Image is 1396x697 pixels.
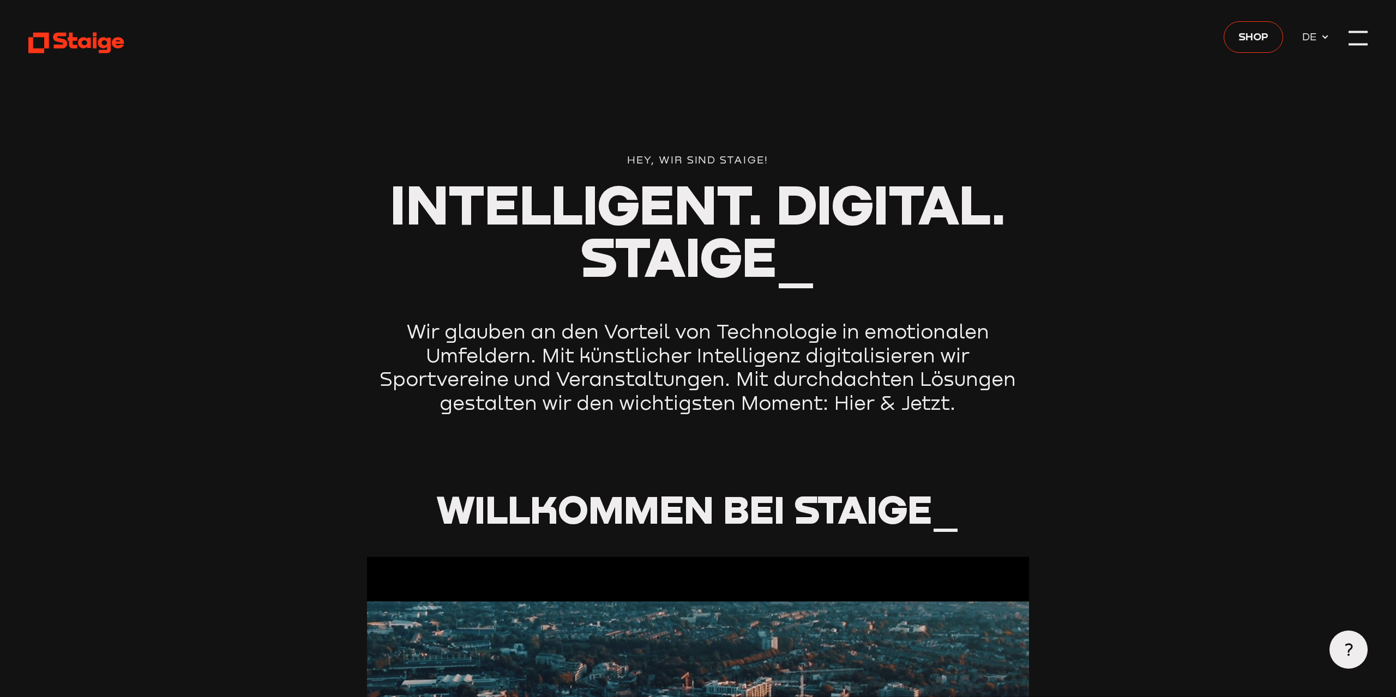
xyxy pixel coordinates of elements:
a: Shop [1224,21,1283,53]
p: Wir glauben an den Vorteil von Technologie in emotionalen Umfeldern. Mit künstlicher Intelligenz ... [367,320,1030,415]
span: Shop [1238,28,1268,44]
span: DE [1302,28,1321,44]
span: bei Staige_ [723,486,959,532]
span: Willkommen [436,486,714,532]
div: Hey, wir sind Staige! [367,151,1030,168]
span: Intelligent. Digital. Staige_ [390,170,1006,289]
